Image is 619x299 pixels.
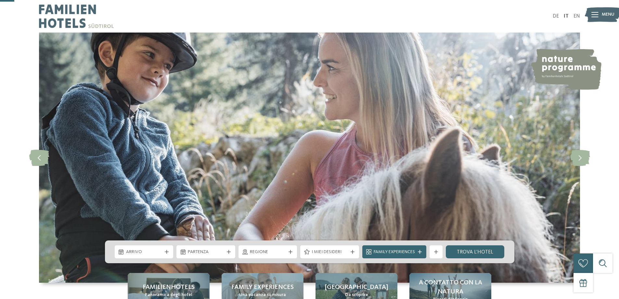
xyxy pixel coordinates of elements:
span: Regione [250,249,286,255]
a: EN [574,14,580,19]
span: Una vacanza su misura [239,292,286,298]
span: [GEOGRAPHIC_DATA] [325,283,388,292]
a: trova l’hotel [446,245,505,258]
img: Family hotel Alto Adige: the happy family places! [39,33,580,283]
a: DE [553,14,559,19]
a: IT [564,14,569,19]
span: Arrivo [126,249,162,255]
span: Family Experiences [374,249,415,255]
span: Partenza [188,249,224,255]
span: Menu [602,11,614,18]
span: A contatto con la natura [416,278,485,296]
span: Family experiences [231,283,294,292]
span: Familienhotels [143,283,195,292]
span: Da scoprire [345,292,368,298]
img: nature programme by Familienhotels Südtirol [530,49,601,90]
span: Panoramica degli hotel [145,292,192,298]
span: I miei desideri [312,249,348,255]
